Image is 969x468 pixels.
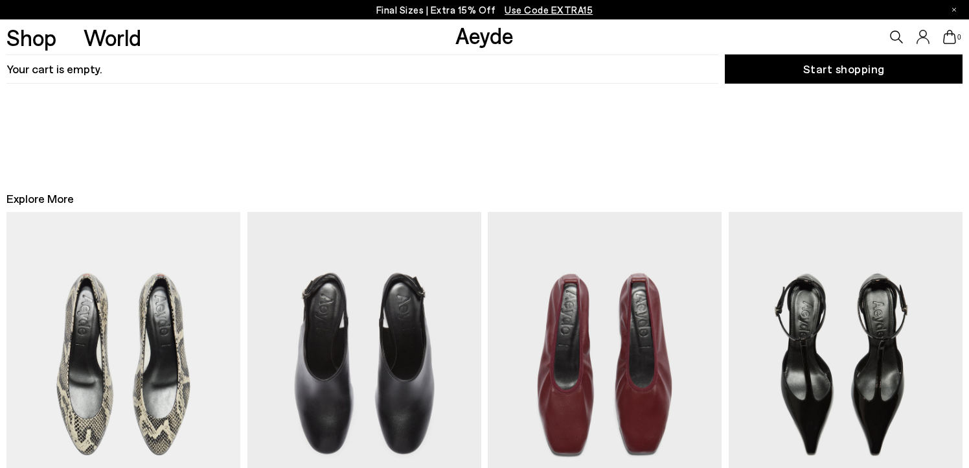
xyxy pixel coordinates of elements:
[943,30,956,44] a: 0
[376,2,593,18] p: Final Sizes | Extra 15% Off
[725,54,962,84] a: Start shopping
[956,34,963,41] span: 0
[505,4,593,16] span: Navigate to /collections/ss25-final-sizes
[84,26,141,49] a: World
[455,21,514,49] a: Aeyde
[6,54,718,84] h3: Your cart is empty.
[6,26,56,49] a: Shop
